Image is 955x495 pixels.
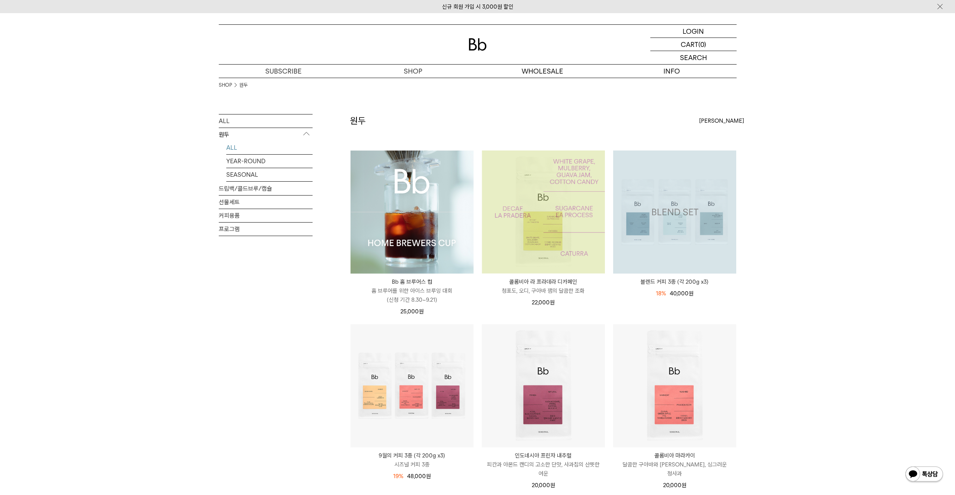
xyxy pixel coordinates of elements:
a: ALL [226,141,313,154]
a: 9월의 커피 3종 (각 200g x3) 시즈널 커피 3종 [350,451,474,469]
span: 원 [426,473,431,480]
img: 로고 [469,38,487,51]
a: 콜롬비아 마라카이 달콤한 구아바와 [PERSON_NAME], 싱그러운 청사과 [613,451,736,478]
a: YEAR-ROUND [226,155,313,168]
p: 피칸과 아몬드 캔디의 고소한 단맛, 사과칩의 산뜻한 여운 [482,460,605,478]
p: SEARCH [680,51,707,64]
div: 18% [656,289,666,298]
span: 원 [689,290,693,297]
img: 9월의 커피 3종 (각 200g x3) [350,324,474,447]
a: 신규 회원 가입 시 3,000원 할인 [442,3,513,10]
span: 원 [550,482,555,489]
a: 인도네시아 프린자 내추럴 피칸과 아몬드 캔디의 고소한 단맛, 사과칩의 산뜻한 여운 [482,451,605,478]
a: LOGIN [650,25,737,38]
p: 콜롬비아 라 프라데라 디카페인 [482,277,605,286]
span: 20,000 [663,482,686,489]
img: 카카오톡 채널 1:1 채팅 버튼 [905,466,944,484]
img: 1000001187_add2_054.jpg [482,150,605,274]
a: 블렌드 커피 3종 (각 200g x3) [613,277,736,286]
p: WHOLESALE [478,65,607,78]
img: 인도네시아 프린자 내추럴 [482,324,605,447]
a: ALL [219,114,313,128]
img: 1000001179_add2_053.png [613,150,736,274]
p: Bb 홈 브루어스 컵 [350,277,474,286]
a: 드립백/콜드브루/캡슐 [219,182,313,195]
p: 콜롬비아 마라카이 [613,451,736,460]
span: 원 [419,308,424,315]
a: SHOP [348,65,478,78]
p: (0) [698,38,706,51]
a: 선물세트 [219,196,313,209]
p: LOGIN [683,25,704,38]
span: 20,000 [532,482,555,489]
div: 19% [393,472,403,481]
img: Bb 홈 브루어스 컵 [350,150,474,274]
p: CART [681,38,698,51]
p: 원두 [219,128,313,141]
a: 프로그램 [219,223,313,236]
a: SHOP [219,81,232,89]
span: 원 [681,482,686,489]
a: SUBSCRIBE [219,65,348,78]
p: 인도네시아 프린자 내추럴 [482,451,605,460]
span: 22,000 [532,299,555,306]
a: 커피용품 [219,209,313,222]
p: 9월의 커피 3종 (각 200g x3) [350,451,474,460]
span: 원 [550,299,555,306]
h2: 원두 [350,114,366,127]
a: Bb 홈 브루어스 컵 홈 브루어를 위한 아이스 브루잉 대회(신청 기간 8.30~9.21) [350,277,474,304]
a: CART (0) [650,38,737,51]
p: 청포도, 오디, 구아바 잼의 달콤한 조화 [482,286,605,295]
span: 25,000 [400,308,424,315]
a: SEASONAL [226,168,313,181]
a: 콜롬비아 라 프라데라 디카페인 [482,150,605,274]
span: [PERSON_NAME] [699,116,744,125]
p: 시즈널 커피 3종 [350,460,474,469]
p: 홈 브루어를 위한 아이스 브루잉 대회 (신청 기간 8.30~9.21) [350,286,474,304]
a: 블렌드 커피 3종 (각 200g x3) [613,150,736,274]
a: 원두 [239,81,248,89]
span: 40,000 [670,290,693,297]
p: INFO [607,65,737,78]
a: 콜롬비아 라 프라데라 디카페인 청포도, 오디, 구아바 잼의 달콤한 조화 [482,277,605,295]
span: 48,000 [407,473,431,480]
img: 콜롬비아 마라카이 [613,324,736,447]
p: 달콤한 구아바와 [PERSON_NAME], 싱그러운 청사과 [613,460,736,478]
